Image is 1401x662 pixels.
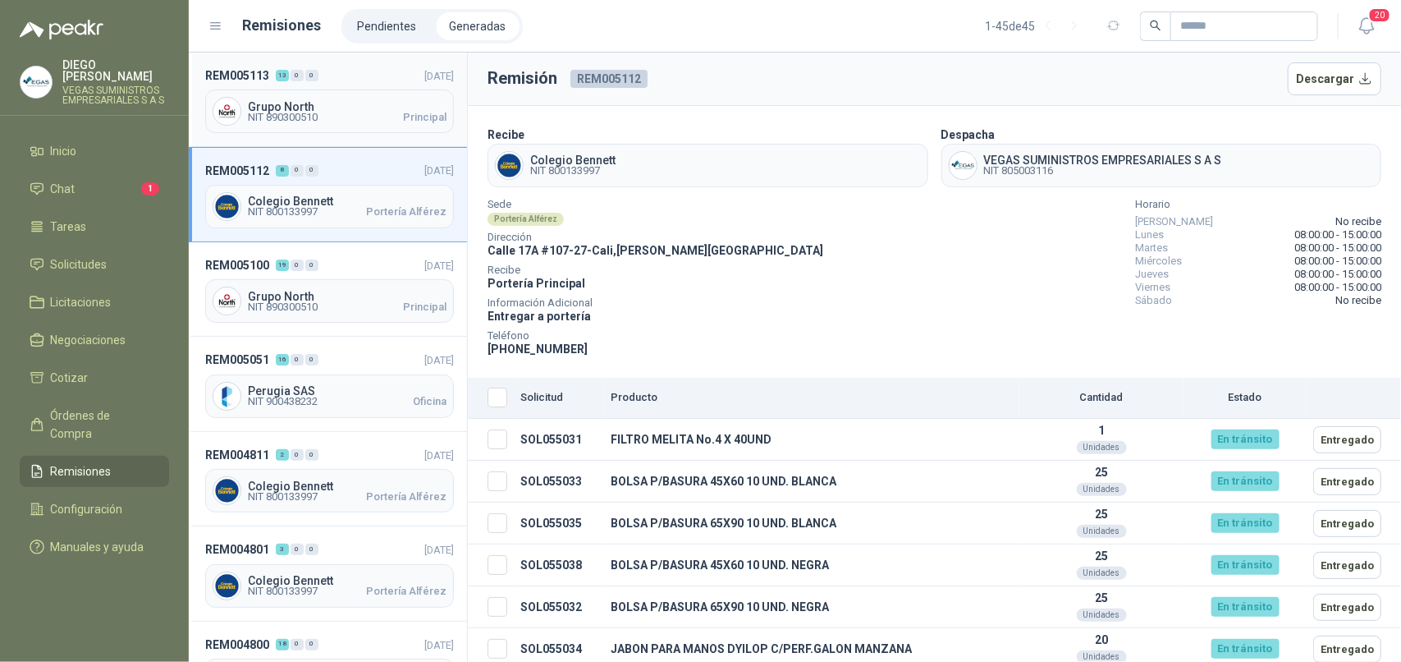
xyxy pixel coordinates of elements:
span: [DATE] [424,639,454,651]
span: Chat [51,180,76,198]
div: 19 [276,260,289,271]
a: Inicio [20,136,169,167]
span: Cotizar [51,369,89,387]
div: 0 [305,449,318,461]
span: REM005112 [570,70,648,88]
button: Entregado [1313,594,1381,621]
a: Cotizar [20,362,169,393]
button: Entregado [1313,426,1381,453]
div: Unidades [1077,609,1127,622]
td: FILTRO MELITA No.4 X 40UND [604,419,1019,461]
b: Recibe [488,128,524,141]
span: NIT 800133997 [248,207,318,217]
span: Dirección [488,233,823,241]
span: Licitaciones [51,293,112,311]
span: NIT 800133997 [530,166,616,176]
a: Manuales y ayuda [20,531,169,563]
img: Company Logo [213,477,240,504]
span: search [1150,20,1161,31]
p: 25 [1026,508,1177,521]
span: Colegio Bennett [248,575,446,586]
span: Tareas [51,218,87,236]
div: 0 [291,165,304,177]
td: SOL055038 [514,545,604,586]
img: Company Logo [213,383,240,410]
span: REM005100 [205,256,269,274]
td: En tránsito [1184,419,1307,461]
div: Unidades [1077,441,1127,454]
span: 08:00:00 - 15:00:00 [1294,281,1381,294]
button: 20 [1352,11,1381,41]
span: NIT 805003116 [984,166,1222,176]
td: SOL055031 [514,419,604,461]
p: VEGAS SUMINISTROS EMPRESARIALES S A S [62,85,169,105]
td: BOLSA P/BASURA 65X90 10 UND. BLANCA [604,503,1019,545]
span: Sede [488,200,823,209]
th: Producto [604,378,1019,419]
span: Lunes [1135,228,1164,241]
span: Órdenes de Compra [51,407,153,443]
th: Solicitud [514,378,604,419]
span: Portería Alférez [366,207,446,217]
img: Logo peakr [20,20,103,39]
div: Unidades [1077,483,1127,496]
span: Grupo North [248,101,446,113]
h3: Remisión [488,66,557,91]
div: En tránsito [1211,639,1280,659]
a: REM0051131300[DATE] Company LogoGrupo NorthNIT 890300510Principal [189,53,467,147]
a: Chat1 [20,173,169,205]
td: En tránsito [1184,545,1307,586]
div: 3 [276,544,289,555]
p: 1 [1026,424,1177,437]
a: Remisiones [20,456,169,487]
span: [PERSON_NAME] [1135,215,1213,228]
div: 1 - 45 de 45 [985,13,1087,39]
a: REM004811200[DATE] Company LogoColegio BennettNIT 800133997Portería Alférez [189,432,467,526]
span: Recibe [488,266,823,274]
div: 0 [291,260,304,271]
img: Company Logo [213,572,240,600]
td: BOLSA P/BASURA 65X90 10 UND. NEGRA [604,586,1019,628]
div: 0 [305,639,318,651]
div: 0 [291,70,304,81]
button: Descargar [1288,62,1382,95]
span: Información Adicional [488,299,823,307]
div: 8 [276,165,289,177]
p: 25 [1026,466,1177,479]
span: Sábado [1135,294,1172,307]
a: Negociaciones [20,324,169,356]
a: REM005112800[DATE] Company LogoColegio BennettNIT 800133997Portería Alférez [189,147,467,241]
span: NIT 800133997 [248,586,318,596]
div: 0 [291,354,304,365]
td: BOLSA P/BASURA 45X60 10 UND. NEGRA [604,545,1019,586]
span: 08:00:00 - 15:00:00 [1294,255,1381,268]
button: Entregado [1313,510,1381,537]
span: 08:00:00 - 15:00:00 [1294,241,1381,255]
span: Martes [1135,241,1168,255]
span: [PHONE_NUMBER] [488,342,588,356]
img: Company Logo [21,67,52,98]
td: SOL055033 [514,461,604,503]
span: Entregar a portería [488,310,591,323]
span: Portería Alférez [366,586,446,596]
span: [DATE] [424,449,454,462]
div: 2 [276,449,289,461]
div: En tránsito [1211,555,1280,575]
span: NIT 900438232 [248,397,318,407]
a: Licitaciones [20,287,169,318]
span: REM004811 [205,446,269,464]
span: Jueves [1135,268,1169,281]
div: 0 [291,449,304,461]
span: Solicitudes [51,255,108,274]
span: Perugia SAS [248,385,446,397]
a: Tareas [20,211,169,242]
span: Viernes [1135,281,1170,294]
a: Generadas [437,12,520,40]
span: NIT 800133997 [248,492,318,502]
span: Portería Alférez [366,492,446,502]
a: Configuración [20,494,169,525]
span: [DATE] [424,544,454,556]
a: Pendientes [345,12,430,40]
